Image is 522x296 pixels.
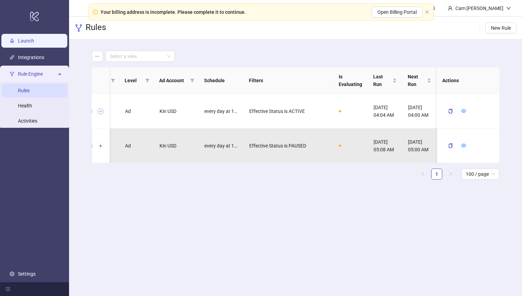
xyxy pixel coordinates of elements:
div: Ad [119,128,154,163]
a: Settings [18,271,36,277]
li: 1 [431,169,442,180]
a: Launch [18,38,34,44]
th: Schedule [199,67,243,94]
span: every day at 11:00 AM [GEOGRAPHIC_DATA]/[GEOGRAPHIC_DATA] [204,142,238,150]
div: Ad [119,94,154,128]
th: Last Run [368,67,402,94]
span: Effective Status is PAUSED [249,142,306,150]
span: exclamation-circle [93,10,98,15]
a: 1 [432,169,442,179]
div: [DATE] 04:00 AM [403,94,437,128]
button: copy [443,106,458,117]
span: Rule Engine [18,67,56,81]
a: Rules [18,88,30,94]
button: right [445,169,456,180]
div: [DATE] 04:04 AM [368,94,403,128]
span: Ad Account [159,77,187,84]
span: filter [190,78,194,83]
a: eye [461,108,466,114]
span: fork [10,72,14,77]
span: Next Run [408,73,426,88]
li: Previous Page [417,169,428,180]
th: Is Evaluating [333,67,368,94]
span: user [448,6,453,11]
button: close [425,10,429,15]
h3: Rules [86,22,106,34]
div: Kin USD [154,94,199,128]
span: 100 / page [466,169,495,179]
th: Next Run [402,67,437,94]
button: Open Billing Portal [372,7,422,18]
span: right [448,172,453,176]
div: [DATE] 05:08 AM [368,128,403,163]
span: eye [461,108,466,113]
button: copy [443,140,458,151]
span: every day at 10:00 AM [GEOGRAPHIC_DATA]/[GEOGRAPHIC_DATA] [204,107,238,115]
span: copy [448,143,453,148]
a: Health [18,103,32,109]
span: down [506,6,511,11]
span: Last Run [373,73,391,88]
th: Filters [243,67,333,94]
div: Kin USD [154,128,199,163]
button: Expand row [98,143,103,149]
a: eye [461,143,466,149]
span: New Rule [491,25,511,31]
th: Actions [437,67,499,94]
button: left [417,169,428,180]
span: left [421,172,425,176]
a: Activities [18,118,37,124]
span: filter [144,75,151,86]
span: Level [125,77,143,84]
div: [DATE] 05:00 AM [403,128,437,163]
button: Expand row [98,109,103,114]
span: filter [111,78,115,83]
div: Cam [PERSON_NAME] [453,4,506,12]
span: fork [75,24,83,32]
div: Your billing address is incomplete. Please complete it to continue. [100,8,246,16]
span: menu-fold [6,287,10,292]
a: Integrations [18,55,44,60]
span: copy [448,109,453,114]
span: Effective Status is ACTIVE [249,107,305,115]
span: filter [145,78,149,83]
span: filter [189,75,196,86]
span: filter [109,75,116,86]
span: ellipsis [95,54,100,59]
span: Open Billing Portal [377,9,417,15]
li: Next Page [445,169,456,180]
button: New Rule [485,22,516,34]
div: Page Size [462,169,499,180]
